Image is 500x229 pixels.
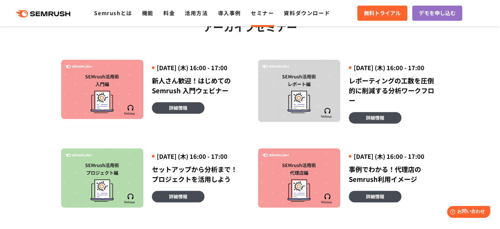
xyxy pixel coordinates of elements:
[349,112,401,124] a: 詳細情報
[64,161,140,177] div: SEMrush活用術 プロジェクト編
[284,9,330,17] a: 資料ダウンロード
[152,191,204,202] a: 詳細情報
[262,65,289,69] img: Semrush
[262,154,289,157] img: Semrush
[124,105,137,115] img: Semrush
[349,152,439,160] div: [DATE] (木) 16:00 - 17:00
[441,203,493,222] iframe: Help widget launcher
[152,152,242,160] div: [DATE] (木) 16:00 - 17:00
[152,76,242,96] div: 新人さん歓迎！はじめてのSemrush 入門ウェビナー
[152,102,204,114] a: 詳細情報
[185,9,208,17] a: 活用方法
[412,6,462,21] a: デモを申し込む
[366,193,384,200] span: 詳細情報
[142,9,154,17] a: 機能
[218,9,241,17] a: 導入事例
[364,9,401,17] span: 無料トライアル
[321,193,334,204] img: Semrush
[124,193,137,204] img: Semrush
[349,164,439,184] div: 事例でわかる！代理店のSemrush利用イメージ
[65,154,92,157] img: Semrush
[94,9,132,17] a: Semrushとは
[163,9,175,17] a: 料金
[169,193,187,200] span: 詳細情報
[251,9,274,17] a: セミナー
[169,104,187,111] span: 詳細情報
[152,64,242,72] div: [DATE] (木) 16:00 - 17:00
[357,6,407,21] a: 無料トライアル
[152,164,242,184] div: セットアップから分析まで！プロジェクトを活用しよう
[321,108,334,118] img: Semrush
[65,65,92,69] img: Semrush
[64,73,140,88] div: SEMrush活用術 入門編
[419,9,456,17] span: デモを申し込む
[261,161,337,177] div: SEMrush活用術 代理店編
[349,191,401,202] a: 詳細情報
[261,73,337,88] div: SEMrush活用術 レポート編
[349,76,439,105] div: レポーティングの工数を圧倒的に削減する分析ワークフロー
[366,114,384,121] span: 詳細情報
[349,64,439,72] div: [DATE] (木) 16:00 - 17:00
[61,18,439,35] h2: アーカイブセミナー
